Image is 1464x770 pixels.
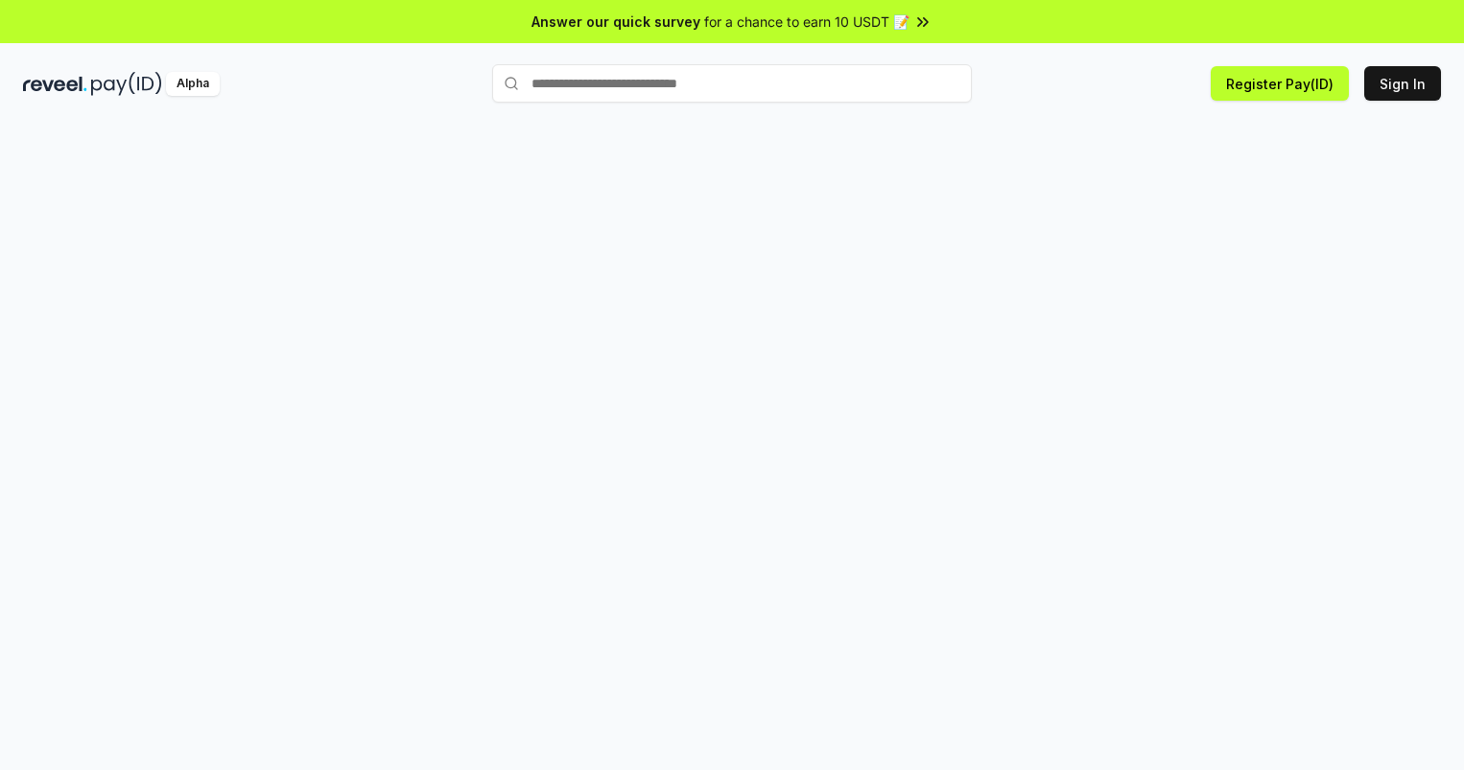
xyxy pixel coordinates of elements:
[23,72,87,96] img: reveel_dark
[166,72,220,96] div: Alpha
[704,12,909,32] span: for a chance to earn 10 USDT 📝
[1211,66,1349,101] button: Register Pay(ID)
[1364,66,1441,101] button: Sign In
[91,72,162,96] img: pay_id
[531,12,700,32] span: Answer our quick survey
